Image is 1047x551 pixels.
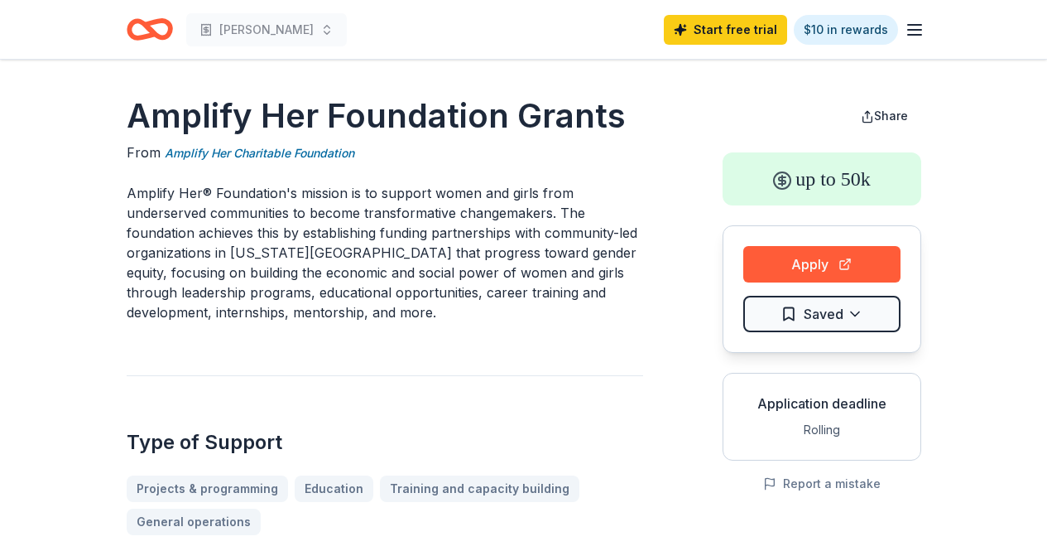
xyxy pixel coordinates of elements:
button: Report a mistake [763,474,881,494]
a: $10 in rewards [794,15,898,45]
p: Amplify Her® Foundation's mission is to support women and girls from underserved communities to b... [127,183,643,322]
h2: Type of Support [127,429,643,456]
button: [PERSON_NAME] [186,13,347,46]
button: Saved [743,296,901,332]
div: From [127,143,643,163]
a: General operations [127,509,261,535]
button: Share [848,99,921,133]
h1: Amplify Her Foundation Grants [127,93,643,139]
span: Share [874,109,908,123]
div: Application deadline [737,394,907,413]
span: Saved [804,303,843,325]
div: up to 50k [723,152,921,205]
span: [PERSON_NAME] [219,20,314,40]
a: Home [127,10,173,49]
a: Start free trial [664,15,787,45]
a: Amplify Her Charitable Foundation [165,143,354,163]
a: Training and capacity building [380,476,579,502]
button: Apply [743,246,901,283]
div: Rolling [737,420,907,440]
a: Projects & programming [127,476,288,502]
a: Education [295,476,373,502]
